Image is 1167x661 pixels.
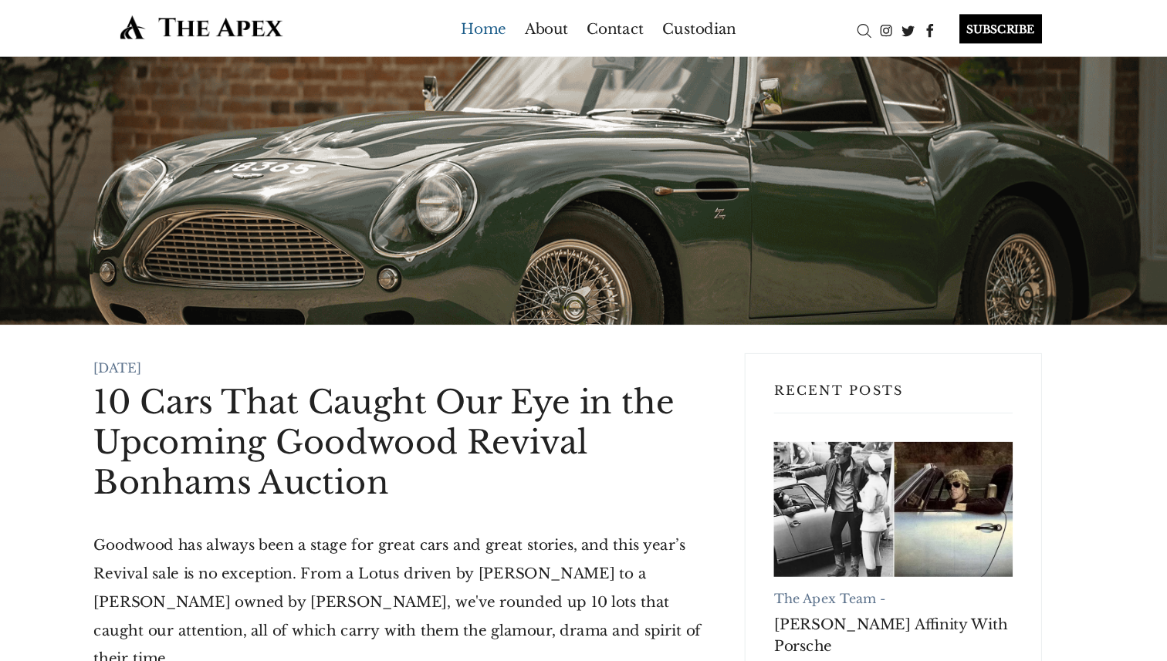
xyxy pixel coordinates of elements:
[831,18,851,33] a: Search
[600,12,649,37] a: Contact
[908,12,996,38] a: SUBSCRIBE
[763,533,970,572] a: [PERSON_NAME] Affinity With Porsche
[546,12,583,37] a: About
[870,18,889,33] a: Twitter
[889,18,908,33] a: Facebook
[763,514,859,528] a: The Apex Team -
[171,332,712,437] h1: 10 Cars That Caught Our Eye in the Upcoming Goodwood Revival Bonhams Auction
[851,18,870,33] a: Instagram
[171,313,212,327] time: [DATE]
[763,332,970,359] h3: Recent Posts
[171,12,359,35] img: The Apex by Custodian
[490,12,529,37] a: Home
[665,12,729,37] a: Custodian
[924,12,996,38] div: SUBSCRIBE
[171,461,712,585] p: Goodwood has always been a stage for great cars and great stories, and this year’s Revival sale i...
[763,384,970,501] a: Robert Redford's Affinity With Porsche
